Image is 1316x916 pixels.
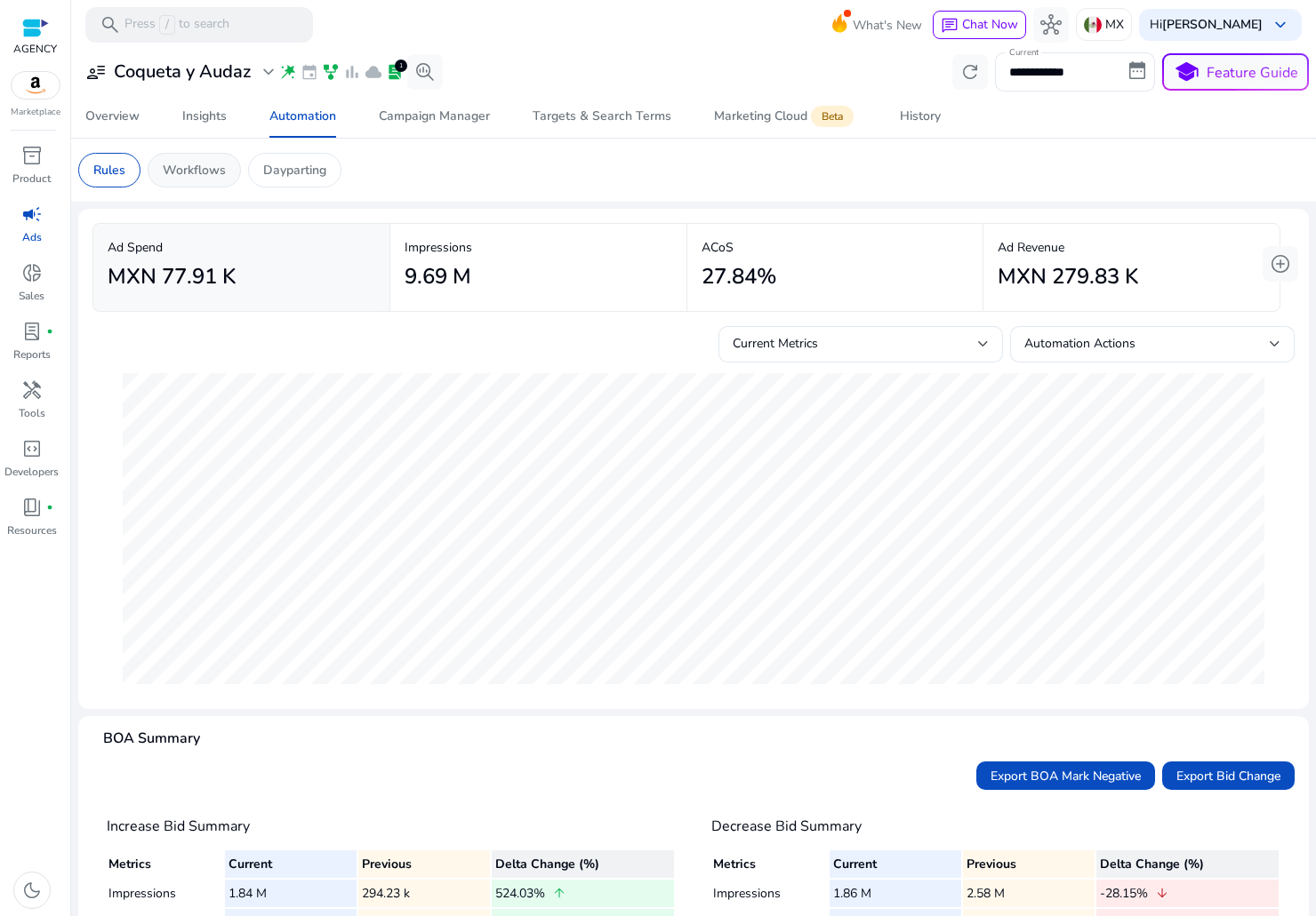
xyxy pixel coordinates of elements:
span: add_circle [1270,253,1291,275]
button: search_insights [407,54,443,90]
h4: Decrease Bid Summary [711,818,1280,835]
span: Beta [811,106,854,127]
td: 294.23 k [358,880,490,907]
span: Export Bid Change [1176,767,1280,785]
span: code_blocks [21,438,43,459]
h3: Coqueta y Audaz [114,61,251,83]
p: Developers [4,464,59,480]
p: Product [12,171,51,187]
h4: BOA Summary [103,730,200,747]
span: arrow_downward [1155,886,1169,900]
span: arrow_upward [552,886,566,900]
p: ACoS [702,238,969,257]
span: campaign [21,203,43,225]
span: fiber_manual_record [46,504,53,511]
span: cloud [365,63,382,81]
th: Delta Change (%) [1096,850,1279,878]
button: hub [1033,7,1069,43]
h2: MXN 77.91 K [108,264,236,290]
span: bar_chart [343,63,361,81]
span: search_insights [414,61,436,83]
th: Current [830,850,961,878]
span: / [159,15,175,35]
span: Chat Now [962,16,1018,33]
p: MX [1105,9,1124,40]
span: Automation Actions [1024,335,1135,352]
span: lab_profile [386,63,404,81]
p: Feature Guide [1207,62,1298,84]
p: Ad Revenue [998,238,1265,257]
p: Workflows [163,161,226,179]
p: Sales [19,288,44,304]
h2: MXN 279.83 K [998,264,1138,290]
p: Hi [1150,19,1263,31]
h4: Increase Bid Summary [107,818,676,835]
td: Impressions [108,880,223,907]
span: book_4 [21,497,43,518]
span: family_history [322,63,340,81]
span: Export BOA Mark Negative [991,767,1141,785]
td: Impressions [713,880,828,907]
span: dark_mode [21,880,43,901]
span: event [301,63,318,81]
th: Delta Change (%) [492,850,674,878]
td: -28.15% [1096,880,1279,907]
span: inventory_2 [21,145,43,166]
div: Targets & Search Terms [533,110,671,123]
th: Previous [963,850,1095,878]
p: Impressions [405,238,672,257]
div: Overview [85,110,140,123]
p: Reports [13,346,51,362]
span: chat [941,17,959,35]
button: chatChat Now [933,11,1026,39]
div: Campaign Manager [379,110,490,123]
th: Metrics [713,850,828,878]
span: wand_stars [279,63,297,81]
p: Rules [93,161,125,179]
p: Marketplace [11,106,60,119]
button: Export Bid Change [1162,761,1295,790]
td: 1.86 M [830,880,961,907]
div: 1 [395,60,407,72]
span: hub [1040,14,1062,36]
span: fiber_manual_record [46,328,53,335]
button: add_circle [1263,246,1298,282]
span: refresh [959,61,981,83]
button: refresh [952,54,988,90]
p: AGENCY [13,41,57,57]
th: Previous [358,850,490,878]
div: History [900,110,941,123]
span: What's New [853,10,922,41]
span: user_attributes [85,61,107,83]
td: 524.03% [492,880,674,907]
span: expand_more [258,61,279,83]
div: Marketing Cloud [714,109,857,123]
p: Tools [19,405,45,421]
span: handyman [21,379,43,401]
span: school [1174,60,1200,85]
p: Ad Spend [108,238,375,257]
span: lab_profile [21,321,43,342]
h2: 9.69 M [405,264,471,290]
td: 2.58 M [963,880,1095,907]
h2: 27.84% [702,264,776,290]
span: Current Metrics [733,335,818,352]
span: donut_small [21,262,43,283]
p: Press to search [124,15,229,35]
img: amazon.svg [12,72,60,99]
p: Ads [22,229,42,245]
th: Current [225,850,357,878]
th: Metrics [108,850,223,878]
img: mx.svg [1084,16,1102,34]
p: Resources [7,522,57,538]
div: Automation [269,110,336,123]
span: search [100,14,121,36]
p: Dayparting [263,161,326,179]
span: keyboard_arrow_down [1270,14,1291,36]
b: [PERSON_NAME] [1162,16,1263,33]
div: Insights [182,110,227,123]
button: schoolFeature Guide [1162,53,1309,91]
td: 1.84 M [225,880,357,907]
button: Export BOA Mark Negative [976,761,1155,790]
